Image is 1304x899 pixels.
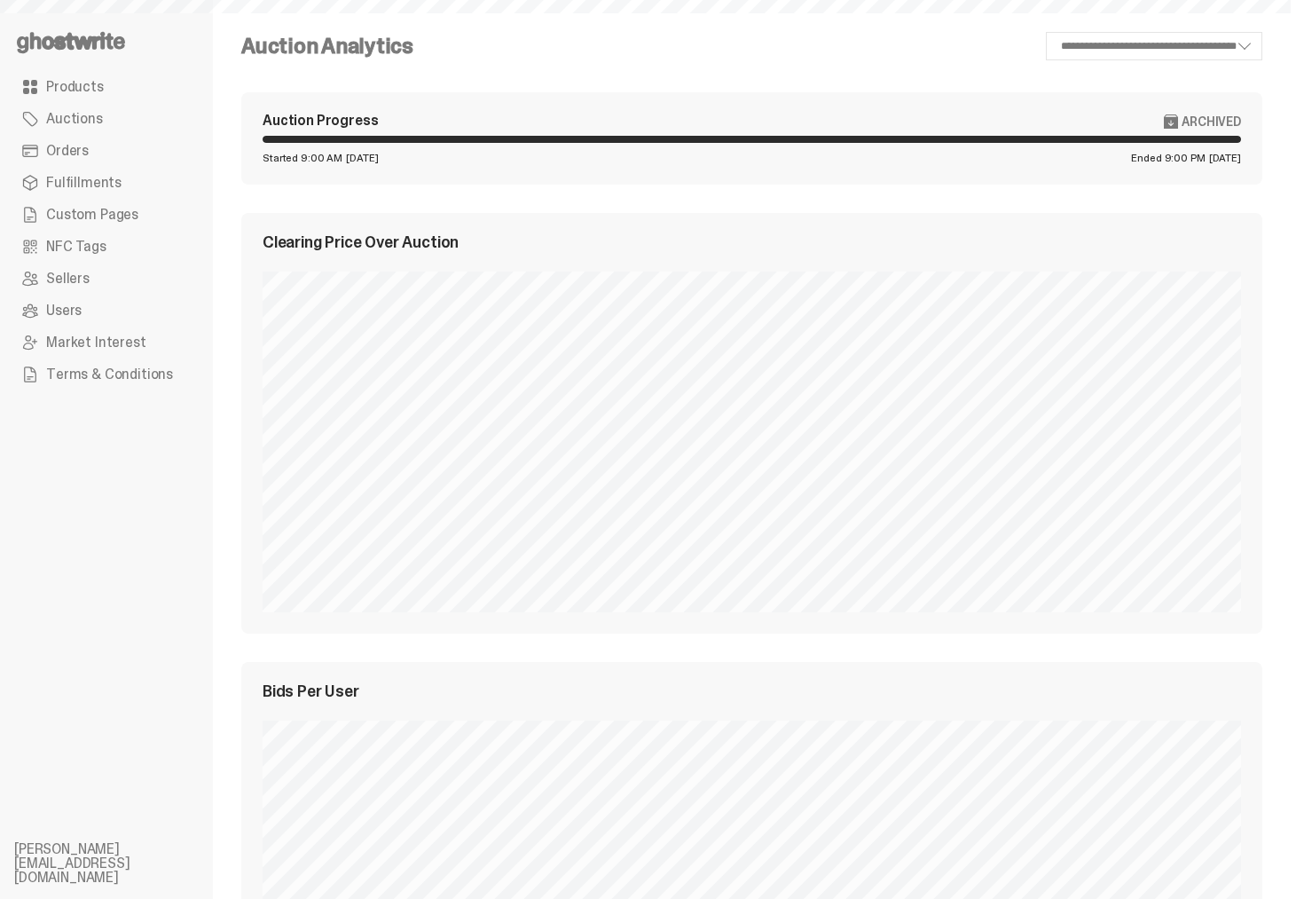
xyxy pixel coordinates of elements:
span: NFC Tags [46,240,106,254]
a: Fulfillments [14,167,199,199]
span: Sellers [46,272,90,286]
a: Market Interest [14,327,199,359]
span: [DATE] [346,153,378,163]
div: Clearing Price Over Auction [263,234,1241,250]
span: Fulfillments [46,176,122,190]
span: Terms & Conditions [46,367,173,382]
a: Users [14,295,199,327]
span: Started 9:00 AM [263,153,342,163]
span: Products [46,80,104,94]
div: Bids Per User [263,683,1241,699]
span: Market Interest [46,335,146,350]
a: Products [14,71,199,103]
a: Terms & Conditions [14,359,199,390]
li: [PERSON_NAME][EMAIL_ADDRESS][DOMAIN_NAME] [14,842,227,885]
span: Users [46,304,82,318]
span: Archived [1182,114,1241,129]
span: Auctions [46,112,103,126]
div: Auction Progress [263,114,378,129]
a: Orders [14,135,199,167]
span: Custom Pages [46,208,138,222]
a: Sellers [14,263,199,295]
a: Custom Pages [14,199,199,231]
a: NFC Tags [14,231,199,263]
span: [DATE] [1209,153,1241,163]
h4: Auction Analytics [241,35,413,57]
span: Ended 9:00 PM [1131,153,1205,163]
span: Orders [46,144,89,158]
a: Auctions [14,103,199,135]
